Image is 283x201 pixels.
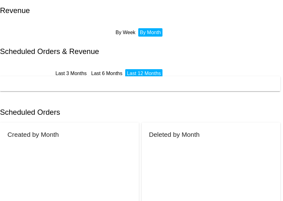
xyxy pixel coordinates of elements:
[7,131,59,138] h2: Created by Month
[114,28,137,37] li: By Week
[138,28,162,37] li: By Month
[91,71,122,76] a: Last 6 Months
[56,71,87,76] a: Last 3 Months
[149,131,200,138] h2: Deleted by Month
[127,71,161,76] a: Last 12 Months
